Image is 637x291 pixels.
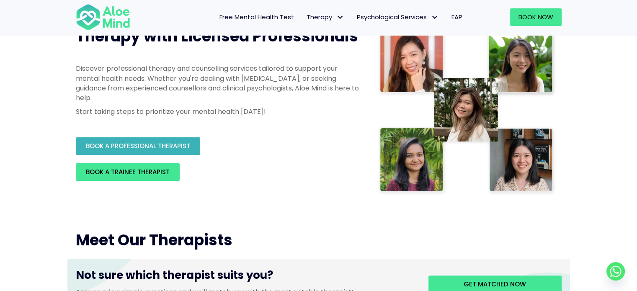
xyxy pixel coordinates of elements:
span: Get matched now [464,280,526,288]
img: Aloe mind Logo [76,3,130,31]
a: Free Mental Health Test [213,8,300,26]
span: EAP [451,13,462,21]
p: Start taking steps to prioritize your mental health [DATE]! [76,107,361,116]
span: Therapy [307,13,344,21]
span: Psychological Services [357,13,439,21]
span: Free Mental Health Test [219,13,294,21]
a: Psychological ServicesPsychological Services: submenu [351,8,445,26]
a: BOOK A TRAINEE THERAPIST [76,163,180,181]
span: Therapy with Licensed Professionals [76,26,358,47]
span: Psychological Services: submenu [429,11,441,23]
a: BOOK A PROFESSIONAL THERAPIST [76,137,200,155]
p: Discover professional therapy and counselling services tailored to support your mental health nee... [76,64,361,103]
span: BOOK A TRAINEE THERAPIST [86,167,170,176]
span: BOOK A PROFESSIONAL THERAPIST [86,142,190,150]
a: Whatsapp [606,262,625,281]
span: Meet Our Therapists [76,229,232,251]
a: TherapyTherapy: submenu [300,8,351,26]
a: Book Now [510,8,562,26]
img: Therapist collage [377,26,557,196]
nav: Menu [141,8,469,26]
h3: Not sure which therapist suits you? [76,268,416,287]
span: Therapy: submenu [334,11,346,23]
span: Book Now [518,13,553,21]
a: EAP [445,8,469,26]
